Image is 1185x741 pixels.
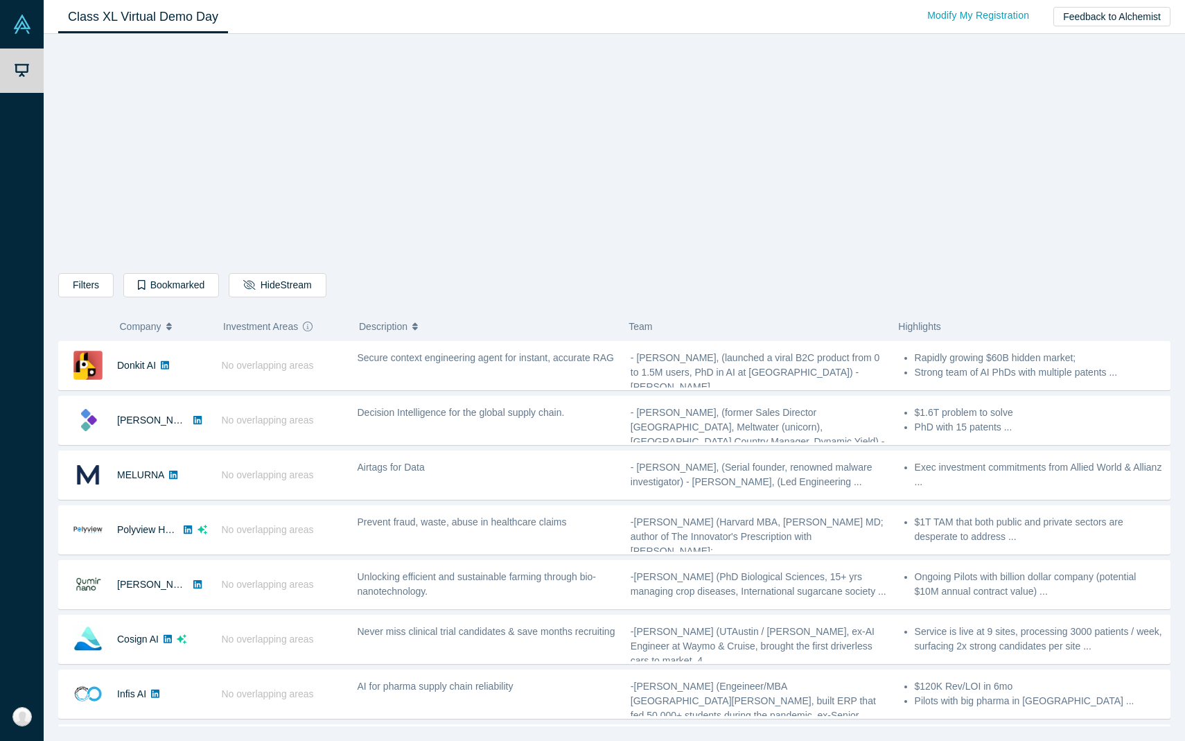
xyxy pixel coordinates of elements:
span: No overlapping areas [222,469,314,480]
img: MELURNA's Logo [73,460,103,489]
li: Pilots with big pharma in [GEOGRAPHIC_DATA] ... [915,694,1163,708]
span: Decision Intelligence for the global supply chain. [358,407,565,418]
span: -[PERSON_NAME] (PhD Biological Sciences, 15+ yrs managing crop diseases, International sugarcane ... [631,571,886,597]
span: Unlocking efficient and sustainable farming through bio-nanotechnology. [358,571,597,597]
span: No overlapping areas [222,634,314,645]
span: No overlapping areas [222,360,314,371]
li: Rapidly growing $60B hidden market; [915,351,1163,365]
span: Secure context engineering agent for instant, accurate RAG [358,352,614,363]
li: Strong team of AI PhDs with multiple patents ... [915,365,1163,380]
li: Exec investment commitments from Allied World & Allianz ... [915,460,1163,489]
a: Cosign AI [117,634,159,645]
li: $1T TAM that both public and private sectors are desperate to address ... [915,515,1163,544]
svg: dsa ai sparkles [177,634,186,644]
button: Filters [58,273,114,297]
a: [PERSON_NAME] [117,579,197,590]
span: -[PERSON_NAME] (UTAustin / [PERSON_NAME], ex-AI Engineer at Waymo & Cruise, brought the first dri... [631,626,875,666]
span: No overlapping areas [222,688,314,699]
a: Donkit AI [117,360,156,371]
span: - [PERSON_NAME], (former Sales Director [GEOGRAPHIC_DATA], Meltwater (unicorn), [GEOGRAPHIC_DATA]... [631,407,885,462]
li: Ongoing Pilots with billion dollar company (potential $10M annual contract value) ... [915,570,1163,599]
button: Company [120,312,209,341]
span: Airtags for Data [358,462,425,473]
span: Prevent fraud, waste, abuse in healthcare claims [358,516,567,528]
span: -[PERSON_NAME] (Engeineer/MBA [GEOGRAPHIC_DATA][PERSON_NAME], built ERP that fed 50,000+ students... [631,681,876,721]
img: Kimaru AI's Logo [73,406,103,435]
a: Infis AI [117,688,146,699]
a: Class XL Virtual Demo Day [58,1,228,33]
button: HideStream [229,273,326,297]
img: Qumir Nano's Logo [73,570,103,599]
span: - [PERSON_NAME], (Serial founder, renowned malware investigator) - [PERSON_NAME], (Led Engineerin... [631,462,872,487]
img: Polyview Health's Logo [73,515,103,544]
iframe: Alchemist Class XL Demo Day: Vault [421,45,808,263]
button: Description [359,312,614,341]
img: Paul Stefanski's Account [12,707,32,726]
span: Highlights [898,321,940,332]
span: No overlapping areas [222,524,314,535]
a: Polyview Health [117,524,186,535]
button: Bookmarked [123,273,219,297]
img: Donkit AI's Logo [73,351,103,380]
img: Infis AI's Logo [73,679,103,708]
img: Cosign AI's Logo [73,625,103,654]
span: Team [629,321,652,332]
li: PhD with 15 patents ... [915,420,1163,435]
svg: dsa ai sparkles [197,525,207,534]
span: -[PERSON_NAME] (Harvard MBA, [PERSON_NAME] MD; author of The Innovator's Prescription with [PERSO... [631,516,884,557]
span: Investment Areas [223,312,298,341]
a: [PERSON_NAME] [117,415,197,426]
span: Company [120,312,161,341]
span: Description [359,312,407,341]
a: Modify My Registration [913,3,1044,28]
li: $1.6T problem to solve [915,406,1163,420]
span: - [PERSON_NAME], (launched a viral B2C product from 0 to 1.5M users, PhD in AI at [GEOGRAPHIC_DAT... [631,352,879,392]
li: $120K Rev/LOI in 6mo [915,679,1163,694]
span: AI for pharma supply chain reliability [358,681,513,692]
span: No overlapping areas [222,579,314,590]
span: No overlapping areas [222,415,314,426]
li: Service is live at 9 sites, processing 3000 patients / week, surfacing 2x strong candidates per s... [915,625,1163,654]
a: MELURNA [117,469,164,480]
span: Never miss clinical trial candidates & save months recruiting [358,626,615,637]
img: Alchemist Vault Logo [12,15,32,34]
button: Feedback to Alchemist [1053,7,1170,26]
